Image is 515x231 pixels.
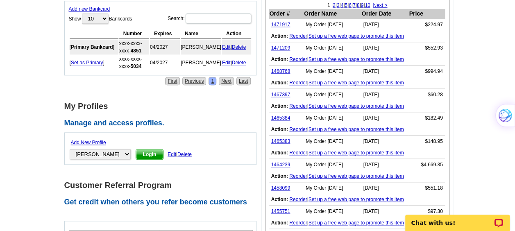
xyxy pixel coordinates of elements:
[289,173,307,179] a: Reorder
[309,150,404,156] a: Set up a free web page to promote this item
[304,89,361,101] td: My Order [DATE]
[345,2,347,8] a: 5
[168,152,176,157] span: Edit
[119,29,149,39] th: Number
[269,124,445,136] td: |
[353,2,356,8] a: 7
[222,40,251,54] td: |
[408,136,445,147] td: $148.95
[289,220,307,226] a: Reorder
[69,13,132,25] label: Show Bankcards
[64,119,261,128] h2: Manage and access profiles.
[269,9,304,19] th: Order #
[64,181,261,190] h1: Customer Referral Program
[337,2,340,8] a: 3
[289,33,307,39] a: Reorder
[304,42,361,54] td: My Order [DATE]
[271,127,288,132] b: Action:
[271,150,288,156] b: Action:
[70,40,118,54] td: [ ]
[269,77,445,89] td: |
[271,208,290,214] a: 1455751
[71,60,103,66] a: Set as Primary
[222,60,231,66] a: Edit
[357,2,360,8] a: 8
[400,205,515,231] iframe: LiveChat chat widget
[309,33,404,39] a: Set up a free web page to promote this item
[304,112,361,124] td: My Order [DATE]
[309,173,404,179] a: Set up a free web page to promote this item
[131,48,142,54] strong: 4851
[408,159,445,171] td: $4,669.35
[131,63,142,69] strong: 5034
[271,22,290,27] a: 1471917
[269,170,445,182] td: |
[361,89,409,101] td: [DATE]
[269,54,445,66] td: |
[333,2,336,8] a: 2
[304,9,361,19] th: Order Name
[271,103,288,109] b: Action:
[408,9,445,19] th: Price
[361,182,409,194] td: [DATE]
[64,198,261,207] h2: Get credit when others you refer become customers
[361,136,409,147] td: [DATE]
[289,80,307,86] a: Reorder
[70,55,118,70] td: [ ]
[271,185,290,191] a: 1458099
[69,137,252,160] form: |
[271,68,290,74] a: 1468768
[271,173,288,179] b: Action:
[71,44,113,50] b: Primary Bankcard
[271,162,290,168] a: 1464239
[361,159,409,171] td: [DATE]
[361,42,409,54] td: [DATE]
[136,149,163,159] span: Login
[150,55,180,70] td: 04/2027
[304,19,361,31] td: My Order [DATE]
[181,40,221,54] td: [PERSON_NAME]
[168,13,252,24] label: Search:
[181,29,221,39] th: Name
[309,197,404,202] a: Set up a free web page to promote this item
[408,66,445,77] td: $994.94
[271,138,290,144] a: 1465383
[408,112,445,124] td: $182.49
[136,149,164,160] button: Login
[361,19,409,31] td: [DATE]
[181,55,221,70] td: [PERSON_NAME]
[304,206,361,217] td: My Order [DATE]
[408,89,445,101] td: $60.28
[304,66,361,77] td: My Order [DATE]
[365,2,370,8] a: 10
[309,57,404,62] a: Set up a free web page to promote this item
[269,100,445,112] td: |
[209,77,216,85] a: 1
[341,2,344,8] a: 4
[219,77,234,85] a: Next
[271,92,290,97] a: 1467397
[82,14,108,24] select: ShowBankcards
[304,182,361,194] td: My Order [DATE]
[269,194,445,206] td: |
[269,30,445,42] td: |
[289,103,307,109] a: Reorder
[304,136,361,147] td: My Order [DATE]
[165,77,179,85] a: First
[309,220,404,226] a: Set up a free web page to promote this item
[361,2,364,8] a: 9
[271,57,288,62] b: Action:
[309,103,404,109] a: Set up a free web page to promote this item
[289,150,307,156] a: Reorder
[269,217,445,229] td: |
[119,55,149,70] td: xxxx-xxxx-xxxx-
[309,80,404,86] a: Set up a free web page to promote this item
[361,206,409,217] td: [DATE]
[349,2,352,8] a: 6
[150,40,180,54] td: 04/2027
[269,147,445,159] td: |
[266,2,449,9] div: 1 | | | | | | | | | |
[361,9,409,19] th: Order Date
[289,127,307,132] a: Reorder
